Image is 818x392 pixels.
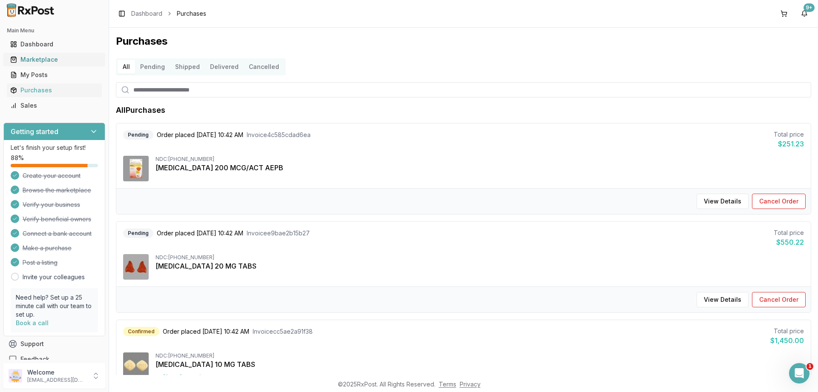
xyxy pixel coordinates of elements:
[3,83,105,97] button: Purchases
[774,237,804,247] div: $550.22
[3,352,105,367] button: Feedback
[3,53,105,66] button: Marketplace
[16,319,49,326] a: Book a call
[23,229,92,238] span: Connect a bank account
[774,229,804,237] div: Total price
[23,186,91,195] span: Browse the marketplace
[7,67,102,83] a: My Posts
[123,327,159,336] div: Confirmed
[16,293,93,319] p: Need help? Set up a 25 minute call with our team to set up.
[23,200,80,209] span: Verify your business
[170,60,205,74] button: Shipped
[10,40,98,49] div: Dashboard
[118,60,135,74] button: All
[697,292,749,307] button: View Details
[806,363,813,370] span: 1
[157,229,243,237] span: Order placed [DATE] 10:42 AM
[156,359,804,369] div: [MEDICAL_DATA] 10 MG TABS
[123,254,149,280] img: Xarelto 20 MG TABS
[770,327,804,335] div: Total price
[177,9,206,18] span: Purchases
[7,83,102,98] a: Purchases
[7,52,102,67] a: Marketplace
[789,363,809,383] iframe: Intercom live chat
[10,101,98,110] div: Sales
[23,273,85,281] a: Invite your colleagues
[770,335,804,346] div: $1,450.00
[116,34,811,48] h1: Purchases
[205,60,244,74] button: Delivered
[123,352,149,378] img: Farxiga 10 MG TABS
[135,60,170,74] button: Pending
[156,369,222,385] button: Show2more items
[774,130,804,139] div: Total price
[123,229,153,238] div: Pending
[156,163,804,173] div: [MEDICAL_DATA] 200 MCG/ACT AEPB
[752,194,806,209] button: Cancel Order
[27,368,86,377] p: Welcome
[163,327,249,336] span: Order placed [DATE] 10:42 AM
[3,99,105,112] button: Sales
[752,292,806,307] button: Cancel Order
[244,60,284,74] button: Cancelled
[3,37,105,51] button: Dashboard
[9,369,22,383] img: User avatar
[27,377,86,383] p: [EMAIL_ADDRESS][DOMAIN_NAME]
[7,98,102,113] a: Sales
[20,355,49,363] span: Feedback
[439,381,456,388] a: Terms
[156,254,804,261] div: NDC: [PHONE_NUMBER]
[23,258,58,267] span: Post a listing
[697,194,749,209] button: View Details
[157,131,243,139] span: Order placed [DATE] 10:42 AM
[123,130,153,140] div: Pending
[3,68,105,82] button: My Posts
[156,261,804,271] div: [MEDICAL_DATA] 20 MG TABS
[23,215,91,223] span: Verify beneficial owners
[3,336,105,352] button: Support
[156,156,804,163] div: NDC: [PHONE_NUMBER]
[10,55,98,64] div: Marketplace
[156,352,804,359] div: NDC: [PHONE_NUMBER]
[11,154,24,162] span: 88 %
[10,86,98,94] div: Purchases
[247,229,310,237] span: Invoice e9bae2b15b27
[23,172,81,180] span: Create your account
[123,156,149,181] img: Arnuity Ellipta 200 MCG/ACT AEPB
[3,3,58,17] img: RxPost Logo
[131,9,162,18] a: Dashboard
[774,139,804,149] div: $251.23
[798,7,811,20] button: 9+
[460,381,481,388] a: Privacy
[116,104,165,116] h1: All Purchases
[11,143,98,152] p: Let's finish your setup first!
[247,131,311,139] span: Invoice 4c585cdad6ea
[804,3,815,12] div: 9+
[7,37,102,52] a: Dashboard
[10,71,98,79] div: My Posts
[23,244,72,252] span: Make a purchase
[253,327,313,336] span: Invoice cc5ae2a91f38
[131,9,206,18] nav: breadcrumb
[7,27,102,34] h2: Main Menu
[11,126,58,137] h3: Getting started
